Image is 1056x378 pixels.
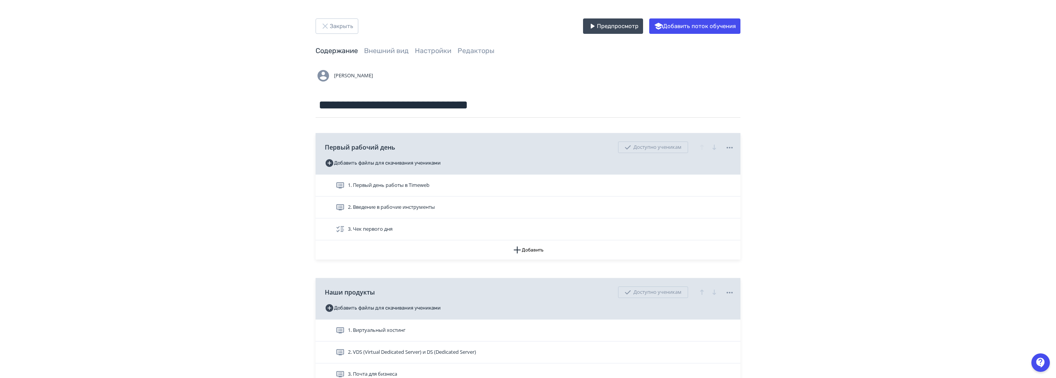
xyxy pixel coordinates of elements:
[316,341,740,363] div: 2. VDS (Virtual Dedicated Server) и DS (Dedicated Server)
[348,225,393,233] span: 3. Чек первого дня
[316,218,740,240] div: 3. Чек первого дня
[583,18,643,34] button: Предпросмотр
[364,47,409,55] a: Внешний вид
[348,348,476,356] span: 2. VDS (Virtual Dedicated Server) и DS (Dedicated Server)
[348,370,397,378] span: 3. Почта для бизнеса
[316,240,740,260] button: Добавить
[618,286,688,298] div: Доступно ученикам
[316,18,358,34] button: Закрыть
[334,72,373,80] span: [PERSON_NAME]
[316,47,358,55] a: Содержание
[316,320,740,341] div: 1. Виртуальный хостинг
[316,175,740,196] div: 1. Первый день работы в Timeweb
[348,182,429,189] span: 1. Первый день работы в Timeweb
[618,142,688,153] div: Доступно ученикам
[649,18,740,34] button: Добавить поток обучения
[325,302,441,314] button: Добавить файлы для скачивания учениками
[415,47,451,55] a: Настройки
[325,157,441,169] button: Добавить файлы для скачивания учениками
[458,47,495,55] a: Редакторы
[316,196,740,218] div: 2. Введение в рабочие инструменты
[348,326,406,334] span: 1. Виртуальный хостинг
[325,143,395,152] span: Первый рабочий день
[348,203,435,211] span: 2. Введение в рабочие инструменты
[325,288,375,297] span: Наши продукты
